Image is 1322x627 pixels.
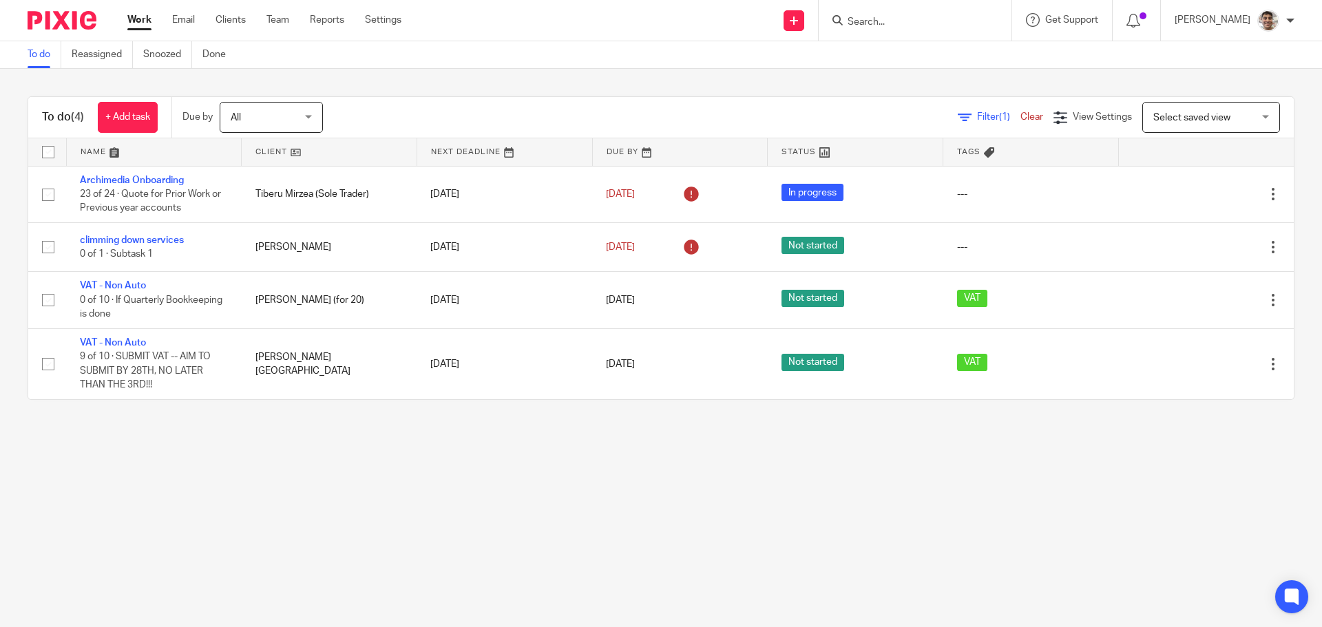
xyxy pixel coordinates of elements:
span: All [231,113,241,123]
div: --- [957,240,1105,254]
span: VAT [957,290,987,307]
a: Reassigned [72,41,133,68]
span: View Settings [1073,112,1132,122]
p: [PERSON_NAME] [1175,13,1250,27]
a: VAT - Non Auto [80,338,146,348]
a: Team [266,13,289,27]
span: Not started [781,290,844,307]
span: Filter [977,112,1020,122]
td: [PERSON_NAME] (for 20) [242,272,417,328]
input: Search [846,17,970,29]
td: [PERSON_NAME] [242,222,417,271]
td: [DATE] [417,222,592,271]
span: VAT [957,354,987,371]
td: [PERSON_NAME][GEOGRAPHIC_DATA] [242,328,417,399]
span: [DATE] [606,189,635,199]
a: Settings [365,13,401,27]
img: PXL_20240409_141816916.jpg [1257,10,1279,32]
td: Tiberu Mirzea (Sole Trader) [242,166,417,222]
td: [DATE] [417,166,592,222]
span: Not started [781,237,844,254]
a: Done [202,41,236,68]
a: Work [127,13,151,27]
span: [DATE] [606,242,635,252]
span: Get Support [1045,15,1098,25]
a: VAT - Non Auto [80,281,146,290]
span: In progress [781,184,843,201]
td: [DATE] [417,328,592,399]
p: Due by [182,110,213,124]
td: [DATE] [417,272,592,328]
span: (4) [71,111,84,123]
a: Reports [310,13,344,27]
img: Pixie [28,11,96,30]
span: (1) [999,112,1010,122]
span: 9 of 10 · SUBMIT VAT -- AIM TO SUBMIT BY 28TH, NO LATER THAN THE 3RD!!! [80,352,211,390]
span: [DATE] [606,295,635,305]
span: 23 of 24 · Quote for Prior Work or Previous year accounts [80,189,221,213]
a: To do [28,41,61,68]
a: Clients [216,13,246,27]
span: 0 of 10 · If Quarterly Bookkeeping is done [80,295,222,319]
a: Archimedia Onboarding [80,176,184,185]
a: Snoozed [143,41,192,68]
a: Email [172,13,195,27]
a: + Add task [98,102,158,133]
span: Select saved view [1153,113,1230,123]
span: 0 of 1 · Subtask 1 [80,249,153,259]
a: climming down services [80,235,184,245]
a: Clear [1020,112,1043,122]
span: [DATE] [606,359,635,369]
span: Tags [957,148,980,156]
h1: To do [42,110,84,125]
div: --- [957,187,1105,201]
span: Not started [781,354,844,371]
